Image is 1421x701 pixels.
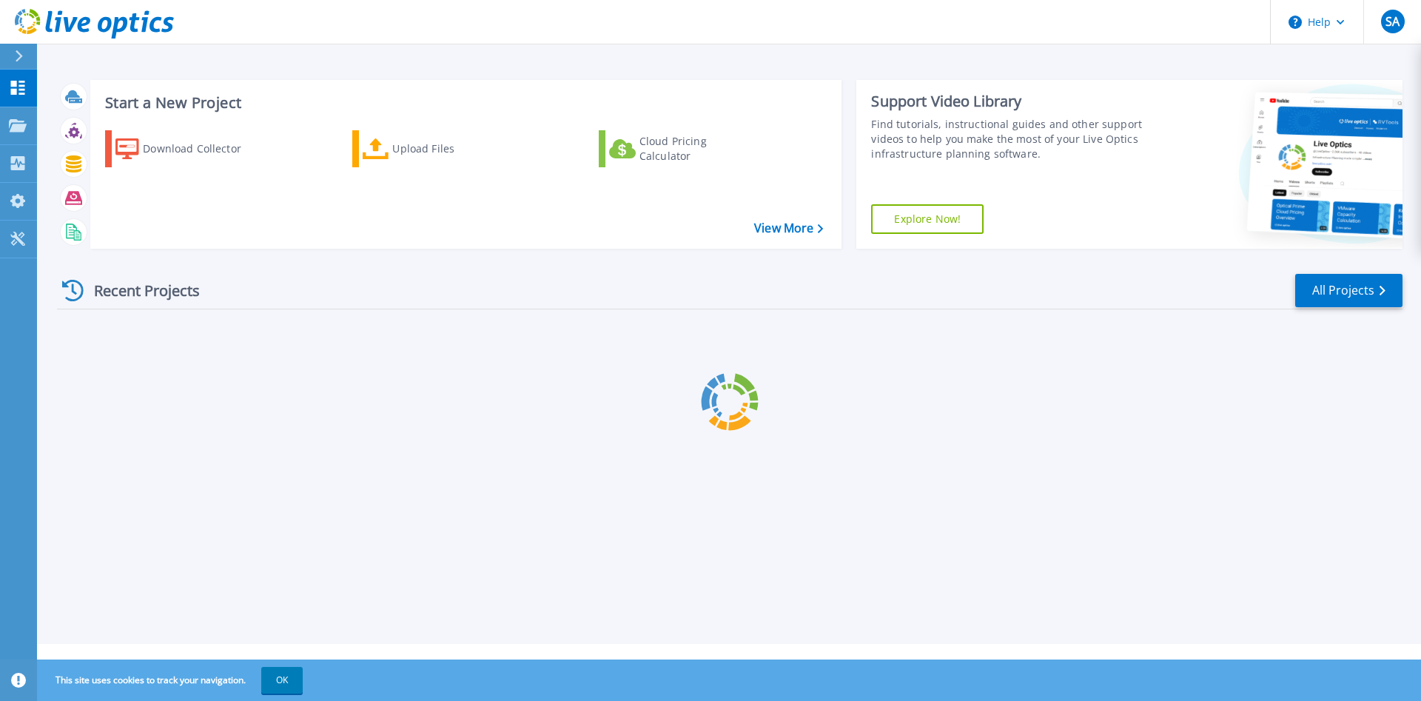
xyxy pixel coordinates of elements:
[57,272,220,309] div: Recent Projects
[871,92,1149,111] div: Support Video Library
[352,130,517,167] a: Upload Files
[871,204,984,234] a: Explore Now!
[639,134,758,164] div: Cloud Pricing Calculator
[105,95,823,111] h3: Start a New Project
[754,221,823,235] a: View More
[1295,274,1402,307] a: All Projects
[599,130,764,167] a: Cloud Pricing Calculator
[143,134,261,164] div: Download Collector
[105,130,270,167] a: Download Collector
[871,117,1149,161] div: Find tutorials, instructional guides and other support videos to help you make the most of your L...
[1385,16,1400,27] span: SA
[41,667,303,694] span: This site uses cookies to track your navigation.
[392,134,511,164] div: Upload Files
[261,667,303,694] button: OK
